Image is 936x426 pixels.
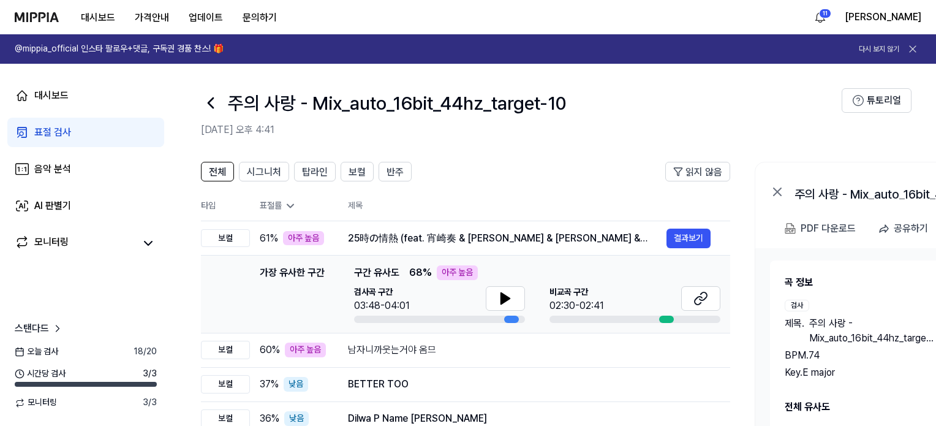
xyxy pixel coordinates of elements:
div: AI 판별기 [34,199,71,213]
a: 표절 검사 [7,118,164,147]
button: 읽지 않음 [665,162,730,181]
div: 11 [819,9,831,18]
a: AI 판별기 [7,191,164,221]
div: 25時の情熱 (feat. 宵崎奏 & [PERSON_NAME] & [PERSON_NAME] & [PERSON_NAME] & [PERSON_NAME]) [348,231,666,246]
button: 보컬 [341,162,374,181]
div: 아주 높음 [285,343,326,357]
div: 음악 분석 [34,162,71,177]
span: 반주 [387,165,404,180]
button: 다시 보지 않기 [859,44,899,55]
div: 표절률 [260,200,328,212]
button: PDF 다운로드 [782,216,858,241]
th: 제목 [348,191,730,221]
button: 탑라인 [294,162,336,181]
button: 전체 [201,162,234,181]
div: 02:30-02:41 [549,299,604,313]
h1: 주의 사랑 - Mix_auto_16bit_44hz_target-10 [228,90,566,116]
span: 주의 사랑 - Mix_auto_16bit_44hz_target-10 [809,316,936,346]
div: 보컬 [201,341,250,359]
span: 탑라인 [302,165,328,180]
span: 시그니처 [247,165,281,180]
span: 36 % [260,411,279,426]
div: 공유하기 [894,221,928,237]
div: 낮음 [284,377,308,392]
span: 읽지 않음 [685,165,722,180]
div: 아주 높음 [283,231,324,246]
span: 검사곡 구간 [354,286,410,299]
div: 모니터링 [34,235,69,252]
button: 결과보기 [666,229,711,248]
div: Dilwa P Name [PERSON_NAME] [348,411,711,426]
div: 보컬 [201,229,250,248]
a: 모니터링 [15,235,135,252]
a: 음악 분석 [7,154,164,184]
a: 스탠다드 [15,321,64,336]
button: 대시보드 [71,6,125,30]
div: 대시보드 [34,88,69,103]
span: 60 % [260,343,280,357]
div: 가장 유사한 구간 [260,265,325,323]
img: logo [15,12,59,22]
div: BPM. 74 [785,348,936,363]
button: 가격안내 [125,6,179,30]
button: [PERSON_NAME] [845,10,921,25]
div: PDF 다운로드 [801,221,856,237]
div: 남자니까웃는거야 옴므 [348,343,711,357]
span: 모니터링 [15,397,57,409]
span: 보컬 [349,165,366,180]
span: 61 % [260,231,278,246]
button: 튜토리얼 [842,88,911,113]
span: 오늘 검사 [15,346,58,358]
button: 알림11 [810,7,830,27]
span: 68 % [409,265,432,280]
span: 비교곡 구간 [549,286,604,299]
span: 시간당 검사 [15,368,66,380]
th: 타입 [201,191,250,221]
div: 보컬 [201,375,250,394]
div: BETTER TOO [348,377,711,392]
span: 전체 [209,165,226,180]
div: 검사 [785,300,809,311]
div: 03:48-04:01 [354,299,410,313]
span: 제목 . [785,316,804,346]
span: 3 / 3 [143,397,157,409]
img: PDF Download [785,223,796,234]
div: 표절 검사 [34,125,71,140]
h1: @mippia_official 인스타 팔로우+댓글, 구독권 경품 찬스! 🎁 [15,43,224,55]
span: 스탠다드 [15,321,49,336]
h2: [DATE] 오후 4:41 [201,123,842,137]
img: 알림 [813,10,828,25]
span: 구간 유사도 [354,265,399,280]
button: 업데이트 [179,6,233,30]
span: 3 / 3 [143,368,157,380]
span: 37 % [260,377,279,392]
a: 대시보드 [7,81,164,110]
div: 낮음 [284,411,309,426]
button: 문의하기 [233,6,287,30]
div: 아주 높음 [437,265,478,280]
div: Key. E major [785,365,936,380]
a: 업데이트 [179,1,233,34]
span: 18 / 20 [134,346,157,358]
button: 반주 [379,162,412,181]
button: 시그니처 [239,162,289,181]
